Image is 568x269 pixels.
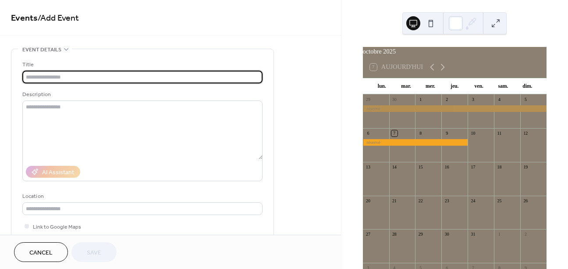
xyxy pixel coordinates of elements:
div: Description [22,90,261,99]
div: 14 [391,164,398,170]
div: 9 [444,130,450,136]
div: 5 [522,97,529,103]
div: jeu. [443,78,467,95]
div: 23 [444,198,450,204]
div: 22 [418,198,424,204]
div: 11 [497,130,503,136]
div: 15 [418,164,424,170]
div: 2 [522,232,529,238]
a: Events [11,10,38,27]
div: 19 [522,164,529,170]
div: 20 [365,198,371,204]
div: 6 [365,130,371,136]
div: 16 [444,164,450,170]
div: 2 [444,97,450,103]
span: Event details [22,45,61,54]
div: lun. [370,78,394,95]
div: 3 [470,97,476,103]
div: Title [22,60,261,69]
div: 21 [391,198,398,204]
span: Link to Google Maps [33,222,81,232]
span: Cancel [29,248,53,258]
div: 13 [365,164,371,170]
div: 26 [522,198,529,204]
div: 29 [365,97,371,103]
div: 12 [522,130,529,136]
div: 1 [497,232,503,238]
div: 24 [470,198,476,204]
div: 10 [470,130,476,136]
div: 25 [497,198,503,204]
div: mar. [394,78,418,95]
div: 7 [391,130,398,136]
div: dim. [515,78,540,95]
div: 1 [418,97,424,103]
div: 8 [418,130,424,136]
button: Cancel [14,242,68,262]
div: sam. [491,78,515,95]
div: 31 [470,232,476,238]
div: 28 [391,232,398,238]
div: mer. [418,78,442,95]
div: Location [22,192,261,201]
div: 30 [391,97,398,103]
div: 4 [497,97,503,103]
div: 29 [418,232,424,238]
span: / Add Event [38,10,79,27]
div: ven. [467,78,491,95]
div: réservé [363,105,547,112]
div: 27 [365,232,371,238]
div: 17 [470,164,476,170]
div: réservé [363,139,468,146]
div: 30 [444,232,450,238]
div: octobre 2025 [363,47,547,57]
div: 18 [497,164,503,170]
